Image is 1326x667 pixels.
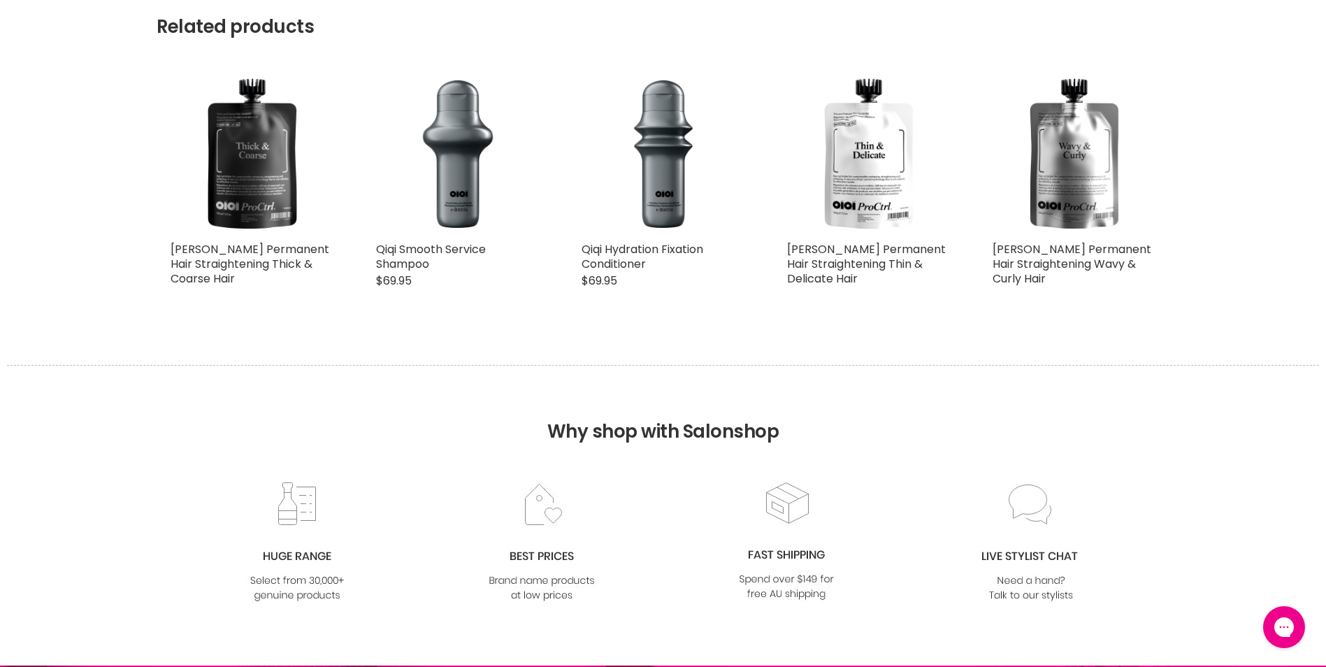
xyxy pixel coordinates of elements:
[730,480,843,603] img: fast.jpg
[171,71,334,235] img: Qiqi Vega Permanent Hair Straightening Thick & Coarse Hair
[582,71,745,235] img: Qiqi Hydration Fixation Conditioner
[993,241,1151,287] a: [PERSON_NAME] Permanent Hair Straightening Wavy & Curly Hair
[376,71,540,235] a: Qiqi Smooth Service Shampoo Qiqi Smooth Service Shampoo
[7,365,1319,464] h2: Why shop with Salonshop
[582,273,617,289] span: $69.95
[787,241,946,287] a: [PERSON_NAME] Permanent Hair Straightening Thin & Delicate Hair
[485,482,598,604] img: prices.jpg
[376,241,486,272] a: Qiqi Smooth Service Shampoo
[376,273,412,289] span: $69.95
[1256,601,1312,653] iframe: Gorgias live chat messenger
[974,482,1088,604] img: chat_c0a1c8f7-3133-4fc6-855f-7264552747f6.jpg
[993,71,1156,235] img: Qiqi Vega Permanent Hair Straightening Wavy & Curly Hair
[376,71,540,235] img: Qiqi Smooth Service Shampoo
[582,241,703,272] a: Qiqi Hydration Fixation Conditioner
[787,71,951,235] img: Qiqi Vega Permanent Hair Straightening Thin & Delicate Hair
[240,482,354,604] img: range2_8cf790d4-220e-469f-917d-a18fed3854b6.jpg
[171,241,329,287] a: [PERSON_NAME] Permanent Hair Straightening Thick & Coarse Hair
